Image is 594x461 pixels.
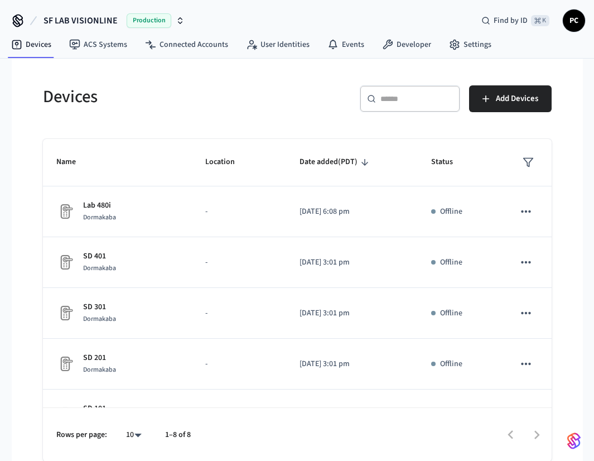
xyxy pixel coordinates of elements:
p: SD 401 [83,251,116,262]
p: SD 301 [83,301,116,313]
p: Lab 480i [83,200,116,212]
a: User Identities [237,35,318,55]
span: ⌘ K [531,15,549,26]
p: SD 201 [83,352,116,364]
span: Name [56,153,90,171]
span: Date added(PDT) [300,153,372,171]
span: Add Devices [496,92,538,106]
img: Placeholder Lock Image [56,355,74,373]
p: SD 101 [83,403,116,415]
a: Devices [2,35,60,55]
p: - [205,308,272,319]
a: Developer [373,35,440,55]
button: Add Devices [469,85,552,112]
p: [DATE] 3:01 pm [300,257,404,268]
img: Placeholder Lock Image [56,253,74,271]
span: Find by ID [494,15,528,26]
span: Dormakaba [83,365,116,374]
img: SeamLogoGradient.69752ec5.svg [567,432,581,450]
img: Placeholder Lock Image [56,304,74,322]
a: ACS Systems [60,35,136,55]
a: Connected Accounts [136,35,237,55]
div: Find by ID⌘ K [472,11,558,31]
p: - [205,358,272,370]
p: - [205,206,272,218]
p: 1–8 of 8 [165,429,191,441]
p: Offline [440,257,462,268]
span: Dormakaba [83,263,116,273]
h5: Devices [43,85,291,108]
p: [DATE] 3:01 pm [300,308,404,319]
span: Location [205,153,249,171]
span: SF LAB VISIONLINE [44,14,118,27]
img: Placeholder Lock Image [56,406,74,424]
p: Rows per page: [56,429,107,441]
p: - [205,257,272,268]
p: [DATE] 6:08 pm [300,206,404,218]
p: Offline [440,308,462,319]
span: Dormakaba [83,314,116,324]
span: Production [127,13,171,28]
a: Settings [440,35,500,55]
span: Dormakaba [83,213,116,222]
img: Placeholder Lock Image [56,203,74,220]
p: [DATE] 3:01 pm [300,358,404,370]
p: Offline [440,206,462,218]
span: PC [564,11,584,31]
div: 10 [120,427,147,443]
p: Offline [440,358,462,370]
span: Status [431,153,467,171]
a: Events [318,35,373,55]
button: PC [563,9,585,32]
